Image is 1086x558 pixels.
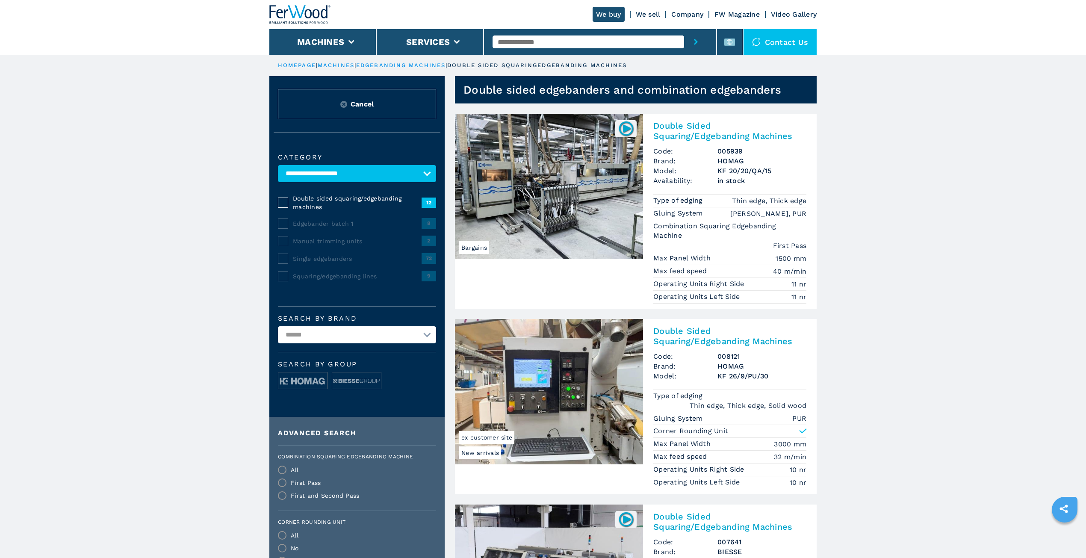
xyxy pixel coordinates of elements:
[291,480,321,486] div: First Pass
[717,547,806,557] h3: BIESSE
[653,176,717,186] span: Availability:
[293,237,422,245] span: Manual trimming units
[422,253,436,263] span: 72
[293,219,422,228] span: Edgebander batch 1
[773,241,807,251] em: First Pass
[459,446,501,459] span: New arrivals
[293,254,422,263] span: Single edgebanders
[593,7,625,22] a: We buy
[459,241,489,254] span: Bargains
[717,361,806,371] h3: HOMAG
[618,120,634,137] img: 005939
[455,319,643,464] img: Double Sided Squaring/Edgebanding Machines HOMAG KF 26/9/PU/30
[714,10,760,18] a: FW Magazine
[653,439,713,449] p: Max Panel Width
[653,361,717,371] span: Brand:
[684,29,708,55] button: submit-button
[744,29,817,55] div: Contact us
[653,146,717,156] span: Code:
[636,10,661,18] a: We sell
[717,176,806,186] span: in stock
[278,454,431,459] label: Combination Squaring Edgebanding Machine
[422,271,436,281] span: 9
[653,254,713,263] p: Max Panel Width
[455,114,817,309] a: Double Sided Squaring/Edgebanding Machines HOMAG KF 20/20/QA/15Bargains005939Double Sided Squarin...
[422,218,436,228] span: 8
[422,198,436,208] span: 12
[730,209,807,218] em: [PERSON_NAME], PUR
[653,351,717,361] span: Code:
[278,315,436,322] label: Search by brand
[790,465,806,475] em: 10 nr
[653,156,717,166] span: Brand:
[618,511,634,528] img: 007641
[653,371,717,381] span: Model:
[774,452,806,462] em: 32 m/min
[717,146,806,156] h3: 005939
[653,547,717,557] span: Brand:
[752,38,761,46] img: Contact us
[354,62,356,68] span: |
[653,511,806,532] h2: Double Sided Squaring/Edgebanding Machines
[653,166,717,176] span: Model:
[446,62,447,68] span: |
[278,361,436,368] span: Search by group
[653,121,806,141] h2: Double Sided Squaring/Edgebanding Machines
[463,83,781,97] h1: Double sided edgebanders and combination edgebanders
[653,452,709,461] p: Max feed speed
[1053,498,1074,520] a: sharethis
[791,292,806,302] em: 11 nr
[278,62,316,68] a: HOMEPAGE
[406,37,450,47] button: Services
[653,196,705,205] p: Type of edging
[653,426,728,436] p: Corner Rounding Unit
[422,236,436,246] span: 2
[316,62,318,68] span: |
[356,62,446,68] a: edgebanding machines
[732,196,806,206] em: Thin edge, Thick edge
[278,372,327,390] img: image
[1050,520,1080,552] iframe: Chat
[459,431,514,444] span: ex customer site
[447,62,627,69] p: double sided squaringedgebanding machines
[455,114,643,259] img: Double Sided Squaring/Edgebanding Machines HOMAG KF 20/20/QA/15
[291,532,298,538] div: All
[653,221,806,241] p: Combination Squaring Edgebanding Machine
[318,62,354,68] a: machines
[653,537,717,547] span: Code:
[653,209,705,218] p: Gluing System
[297,37,344,47] button: Machines
[653,391,705,401] p: Type of edging
[690,401,806,410] em: Thin edge, Thick edge, Solid wood
[653,279,747,289] p: Operating Units Right Side
[790,478,806,487] em: 10 nr
[278,520,431,525] label: Corner Rounding Unit
[717,156,806,166] h3: HOMAG
[291,493,359,499] div: First and Second Pass
[771,10,817,18] a: Video Gallery
[653,266,709,276] p: Max feed speed
[291,545,299,551] div: No
[717,351,806,361] h3: 008121
[293,194,422,211] span: Double sided squaring/edgebanding machines
[269,5,331,24] img: Ferwood
[278,89,436,119] button: ResetCancel
[340,101,347,108] img: Reset
[717,371,806,381] h3: KF 26/9/PU/30
[671,10,703,18] a: Company
[717,166,806,176] h3: KF 20/20/QA/15
[653,414,705,423] p: Gluing System
[293,272,422,280] span: Squaring/edgebanding lines
[653,478,742,487] p: Operating Units Left Side
[717,537,806,547] h3: 007641
[653,465,747,474] p: Operating Units Right Side
[776,254,806,263] em: 1500 mm
[653,292,742,301] p: Operating Units Left Side
[774,439,806,449] em: 3000 mm
[455,319,817,494] a: Double Sided Squaring/Edgebanding Machines HOMAG KF 26/9/PU/30New arrivalsex customer siteDouble ...
[278,154,436,161] label: Category
[773,266,806,276] em: 40 m/min
[291,467,298,473] div: All
[351,99,374,109] span: Cancel
[278,430,436,437] div: Advanced search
